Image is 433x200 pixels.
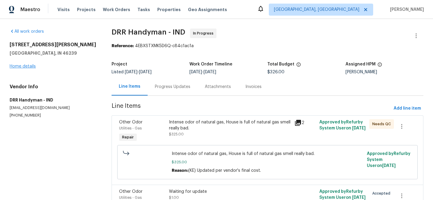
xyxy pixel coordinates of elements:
[345,70,423,74] div: [PERSON_NAME]
[169,189,290,195] div: Waiting for update
[294,119,316,126] div: 2
[112,43,423,49] div: 4EBXSTXMK5D6Q-c84c1ac1a
[10,50,97,56] h5: [GEOGRAPHIC_DATA], IN 46239
[388,7,424,13] span: [PERSON_NAME]
[120,134,136,140] span: Repair
[391,103,423,114] button: Add line item
[112,29,185,36] span: DRR Handyman - IND
[125,70,152,74] span: -
[377,62,382,70] span: The hpm assigned to this work order.
[10,29,44,34] a: All work orders
[188,7,227,13] span: Geo Assignments
[119,126,142,130] span: Utilities - Gas
[169,119,290,131] div: Intense odor of natural gas, House is full of natural gas smell really bad.
[10,42,97,48] h2: [STREET_ADDRESS][PERSON_NAME]
[169,132,184,136] span: $325.00
[189,70,216,74] span: -
[137,8,150,12] span: Tasks
[382,164,396,168] span: [DATE]
[169,196,179,199] span: $1.00
[274,7,359,13] span: [GEOGRAPHIC_DATA], [GEOGRAPHIC_DATA]
[193,30,216,36] span: In Progress
[345,62,376,66] h5: Assigned HPM
[119,196,142,199] span: Utilities - Gas
[319,189,366,200] span: Approved by Refurby System User on
[205,84,231,90] div: Attachments
[296,62,301,70] span: The total cost of line items that have been proposed by Opendoor. This sum includes line items th...
[189,62,232,66] h5: Work Order Timeline
[112,44,134,48] b: Reference:
[155,84,190,90] div: Progress Updates
[10,97,97,103] h5: DRR Handyman - IND
[10,64,36,68] a: Home details
[57,7,70,13] span: Visits
[245,84,262,90] div: Invoices
[20,7,40,13] span: Maestro
[125,70,137,74] span: [DATE]
[119,120,143,124] span: Other Odor
[77,7,96,13] span: Projects
[394,105,421,112] span: Add line item
[189,70,202,74] span: [DATE]
[10,84,97,90] h4: Vendor Info
[267,70,284,74] span: $326.00
[188,168,261,173] span: (KE) Updated per vendor's final cost.
[172,168,188,173] span: Reason:
[103,7,130,13] span: Work Orders
[172,151,363,157] span: Intense odor of natural gas, House is full of natural gas smell really bad.
[119,83,140,89] div: Line Items
[372,190,393,196] span: Accepted
[112,103,391,114] span: Line Items
[267,62,294,66] h5: Total Budget
[119,189,143,194] span: Other Odor
[112,62,127,66] h5: Project
[157,7,181,13] span: Properties
[352,126,366,130] span: [DATE]
[204,70,216,74] span: [DATE]
[172,159,363,165] span: $325.00
[10,113,97,118] p: [PHONE_NUMBER]
[319,120,366,130] span: Approved by Refurby System User on
[372,121,393,127] span: Needs QC
[352,195,366,200] span: [DATE]
[10,105,97,111] p: [EMAIL_ADDRESS][DOMAIN_NAME]
[112,70,152,74] span: Listed
[367,152,410,168] span: Approved by Refurby System User on
[139,70,152,74] span: [DATE]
